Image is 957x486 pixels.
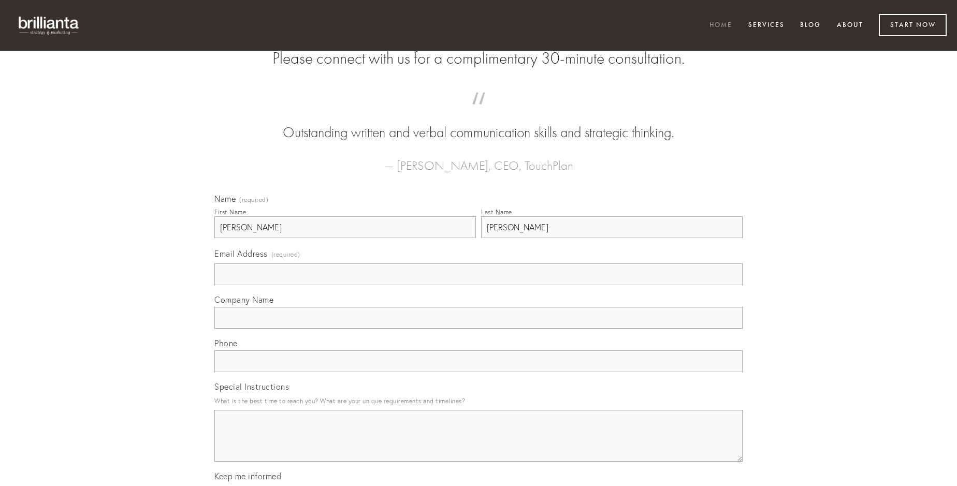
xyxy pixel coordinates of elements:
[231,102,726,123] span: “
[239,197,268,203] span: (required)
[231,102,726,143] blockquote: Outstanding written and verbal communication skills and strategic thinking.
[214,381,289,392] span: Special Instructions
[214,394,743,408] p: What is the best time to reach you? What are your unique requirements and timelines?
[214,208,246,216] div: First Name
[214,338,238,348] span: Phone
[703,17,739,34] a: Home
[214,49,743,68] h2: Please connect with us for a complimentary 30-minute consultation.
[879,14,947,36] a: Start Now
[830,17,870,34] a: About
[214,194,236,204] span: Name
[214,294,273,305] span: Company Name
[214,248,268,259] span: Email Address
[481,208,512,216] div: Last Name
[231,143,726,176] figcaption: — [PERSON_NAME], CEO, TouchPlan
[10,10,88,40] img: brillianta - research, strategy, marketing
[214,471,281,481] span: Keep me informed
[793,17,828,34] a: Blog
[742,17,791,34] a: Services
[271,247,300,261] span: (required)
